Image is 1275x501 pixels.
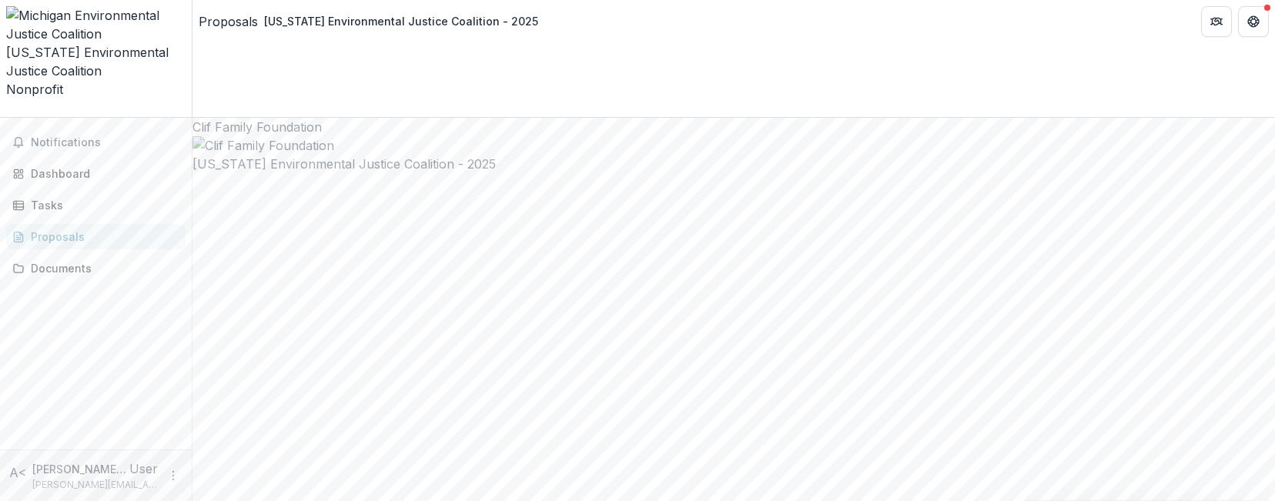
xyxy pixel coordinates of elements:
[9,463,26,482] div: Anne Marie Hertl <annemarie@michiganej.org>
[6,82,63,97] span: Nonprofit
[1201,6,1232,37] button: Partners
[164,466,182,485] button: More
[32,478,158,492] p: [PERSON_NAME][EMAIL_ADDRESS][DOMAIN_NAME]
[31,229,173,245] div: Proposals
[192,155,1275,173] h2: [US_STATE] Environmental Justice Coalition - 2025
[32,461,129,477] p: [PERSON_NAME] <[PERSON_NAME][EMAIL_ADDRESS][DOMAIN_NAME]>
[192,136,1275,155] img: Clif Family Foundation
[199,12,258,31] a: Proposals
[192,118,1275,136] div: Clif Family Foundation
[129,459,158,478] p: User
[6,6,186,43] img: Michigan Environmental Justice Coalition
[31,165,173,182] div: Dashboard
[264,13,538,29] div: [US_STATE] Environmental Justice Coalition - 2025
[6,224,186,249] a: Proposals
[6,192,186,218] a: Tasks
[199,10,544,32] nav: breadcrumb
[6,130,186,155] button: Notifications
[6,161,186,186] a: Dashboard
[6,43,186,80] div: [US_STATE] Environmental Justice Coalition
[31,136,179,149] span: Notifications
[31,197,173,213] div: Tasks
[1238,6,1269,37] button: Get Help
[6,256,186,281] a: Documents
[31,260,173,276] div: Documents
